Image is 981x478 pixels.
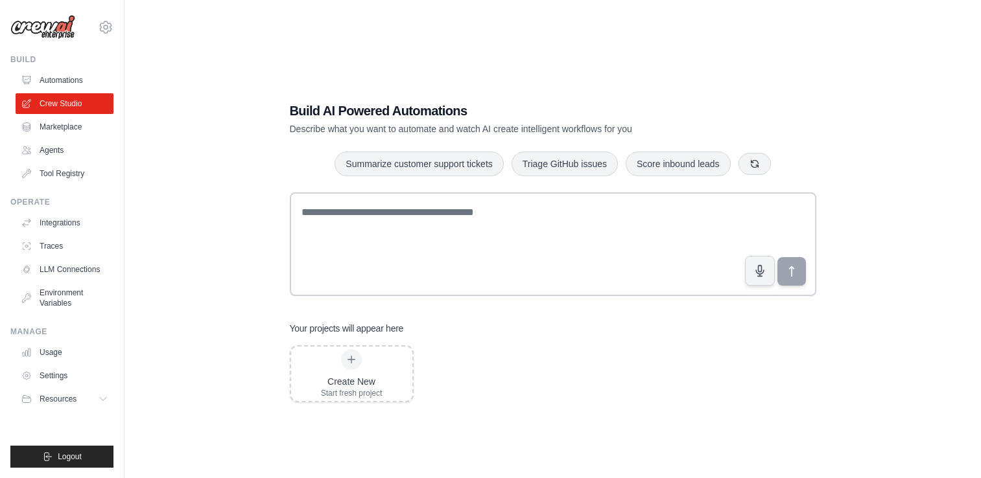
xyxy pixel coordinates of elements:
[512,152,618,176] button: Triage GitHub issues
[16,282,113,313] a: Environment Variables
[10,197,113,207] div: Operate
[290,122,726,135] p: Describe what you want to automate and watch AI create intelligent workflows for you
[16,117,113,137] a: Marketplace
[335,152,503,176] button: Summarize customer support tickets
[16,163,113,184] a: Tool Registry
[321,375,383,388] div: Create New
[16,93,113,114] a: Crew Studio
[16,212,113,233] a: Integrations
[16,259,113,280] a: LLM Connections
[10,15,75,40] img: Logo
[10,446,113,468] button: Logout
[58,451,82,462] span: Logout
[290,102,726,120] h1: Build AI Powered Automations
[626,152,731,176] button: Score inbound leads
[16,365,113,386] a: Settings
[10,54,113,65] div: Build
[16,140,113,161] a: Agents
[10,326,113,337] div: Manage
[321,388,383,398] div: Start fresh project
[16,342,113,363] a: Usage
[16,389,113,409] button: Resources
[745,256,775,286] button: Click to speak your automation idea
[16,70,113,91] a: Automations
[739,153,771,175] button: Get new suggestions
[40,394,77,404] span: Resources
[16,236,113,256] a: Traces
[290,322,404,335] h3: Your projects will appear here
